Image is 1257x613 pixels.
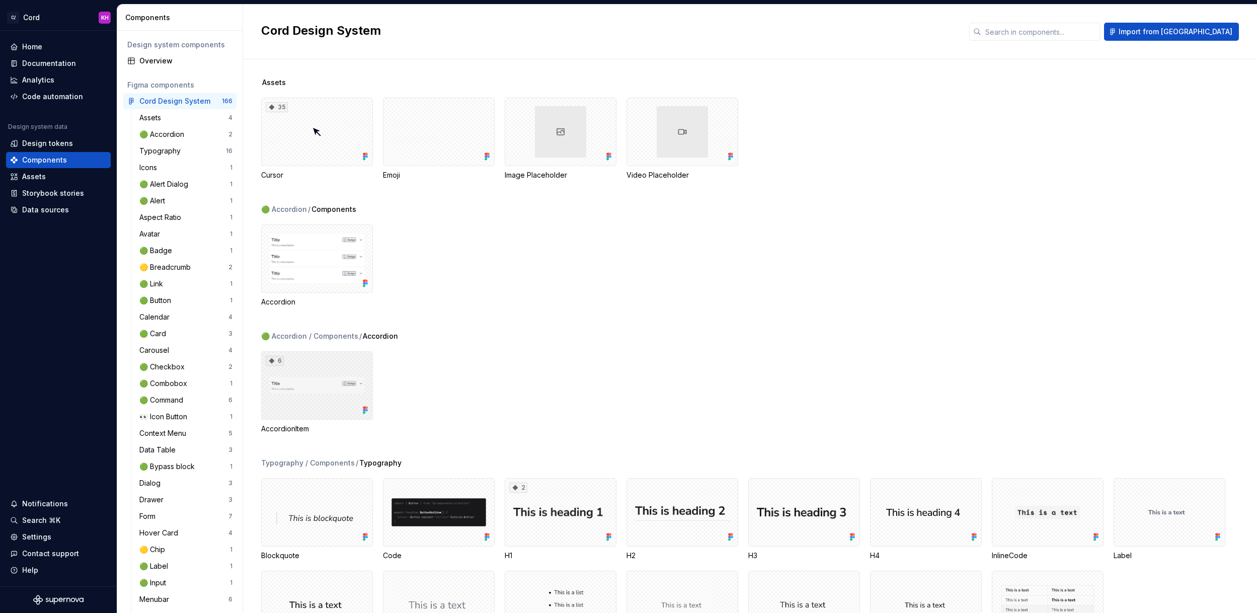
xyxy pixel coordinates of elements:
div: 🟢 Badge [139,246,176,256]
a: 🟢 Link1 [135,276,237,292]
div: Hover Card [139,528,182,538]
div: 👀 Icon Button [139,412,191,422]
a: Storybook stories [6,185,111,201]
div: 🟢 Label [139,561,172,571]
div: 🟢 Bypass block [139,462,199,472]
div: 4 [228,346,232,354]
div: 1 [230,463,232,471]
div: Video Placeholder [626,170,738,180]
a: Menubar6 [135,591,237,607]
button: Notifications [6,496,111,512]
div: 4 [228,313,232,321]
a: Overview [123,53,237,69]
a: 🟢 Accordion2 [135,126,237,142]
div: 🟢 Accordion [139,129,188,139]
a: 🟢 Label1 [135,558,237,574]
div: Assets [22,172,46,182]
a: Cord Design System166 [123,93,237,109]
div: 166 [222,97,232,105]
div: 3 [228,496,232,504]
div: 6AccordionItem [261,351,373,434]
a: 🟢 Card3 [135,326,237,342]
div: Emoji [383,170,495,180]
div: 3 [228,446,232,454]
a: 🟢 Alert Dialog1 [135,176,237,192]
div: KH [101,14,109,22]
div: Analytics [22,75,54,85]
a: Analytics [6,72,111,88]
div: Data Table [139,445,180,455]
div: 1 [230,379,232,388]
span: Typography [359,458,402,468]
a: 🟢 Combobox1 [135,375,237,392]
div: Cord Design System [139,96,210,106]
div: Components [22,155,67,165]
div: C/ [7,12,19,24]
div: 1 [230,546,232,554]
div: Accordion [261,297,373,307]
div: 🟢 Command [139,395,187,405]
div: Code automation [22,92,83,102]
a: Aspect Ratio1 [135,209,237,225]
a: Context Menu5 [135,425,237,441]
div: Settings [22,532,51,542]
div: 🟢 Link [139,279,167,289]
a: Drawer3 [135,492,237,508]
a: Components [6,152,111,168]
a: Assets [6,169,111,185]
div: Accordion [261,224,373,307]
a: 🟢 Checkbox2 [135,359,237,375]
a: Code automation [6,89,111,105]
div: 2 [228,263,232,271]
a: Form7 [135,508,237,524]
div: 🟢 Combobox [139,378,191,389]
div: 1 [230,164,232,172]
span: Accordion [363,331,398,341]
div: Notifications [22,499,68,509]
a: 👀 Icon Button1 [135,409,237,425]
div: Video Placeholder [626,98,738,180]
a: Home [6,39,111,55]
div: Calendar [139,312,174,322]
a: Icons1 [135,160,237,176]
div: Design system data [8,123,67,131]
div: 1 [230,230,232,238]
div: Avatar [139,229,164,239]
span: Components [311,204,356,214]
a: 🟢 Badge1 [135,243,237,259]
div: Image Placeholder [505,170,616,180]
div: Icons [139,163,161,173]
h2: Cord Design System [261,23,957,39]
div: 1 [230,180,232,188]
div: Home [22,42,42,52]
div: Label [1114,551,1225,561]
a: Calendar4 [135,309,237,325]
input: Search in components... [981,23,1100,41]
div: Carousel [139,345,173,355]
div: H3 [748,478,860,561]
div: 7 [228,512,232,520]
a: 🟢 Alert1 [135,193,237,209]
div: H3 [748,551,860,561]
div: Documentation [22,58,76,68]
a: Carousel4 [135,342,237,358]
div: Help [22,565,38,575]
button: Contact support [6,546,111,562]
div: 1 [230,296,232,304]
div: 🟢 Alert Dialog [139,179,192,189]
a: Data Table3 [135,442,237,458]
button: Search ⌘K [6,512,111,528]
span: Import from [GEOGRAPHIC_DATA] [1119,27,1232,37]
a: 🟢 Input1 [135,575,237,591]
div: 16 [226,147,232,155]
div: Blockquote [261,478,373,561]
div: Components [125,13,239,23]
div: Form [139,511,160,521]
div: 35 [266,102,288,112]
div: 4 [228,529,232,537]
div: 2H1 [505,478,616,561]
a: Dialog3 [135,475,237,491]
div: 2 [228,130,232,138]
button: C/CordKH [2,7,115,28]
div: AccordionItem [261,424,373,434]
